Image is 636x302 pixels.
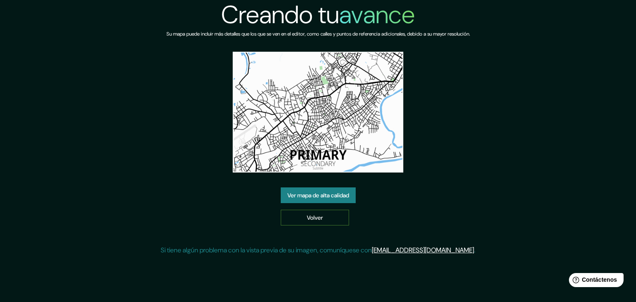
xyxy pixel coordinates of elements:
img: vista previa del mapa creado [233,52,403,173]
font: Su mapa puede incluir más detalles que los que se ven en el editor, como calles y puntos de refer... [166,31,470,37]
iframe: Lanzador de widgets de ayuda [562,270,627,293]
font: . [474,246,475,254]
a: Ver mapa de alta calidad [281,187,356,203]
font: Ver mapa de alta calidad [287,192,349,199]
font: Volver [307,214,323,221]
a: Volver [281,210,349,225]
a: [EMAIL_ADDRESS][DOMAIN_NAME] [372,246,474,254]
font: Si tiene algún problema con la vista previa de su imagen, comuníquese con [161,246,372,254]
